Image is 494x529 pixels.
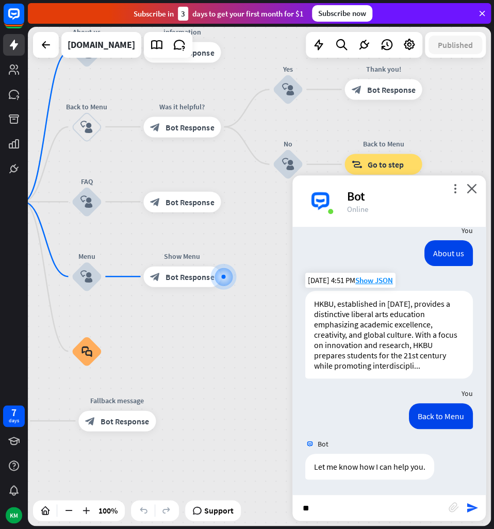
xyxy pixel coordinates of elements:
[101,416,149,426] span: Bot Response
[367,85,415,95] span: Bot Response
[257,64,319,74] div: Yes
[136,101,228,111] div: Was it helpful?
[409,403,473,429] div: Back to Menu
[8,4,39,35] button: Open LiveChat chat widget
[351,159,362,170] i: block_goto
[318,439,328,449] span: Bot
[450,184,460,193] i: more_vert
[166,271,214,282] span: Bot Response
[337,64,430,74] div: Thank you!
[467,184,477,193] i: close
[305,291,473,378] div: HKBU, established in [DATE], provides a distinctive liberal arts education emphasizing academic e...
[462,226,473,235] span: You
[449,502,459,513] i: block_attachment
[466,502,479,514] i: send
[424,240,473,266] div: About us
[351,85,361,95] i: block_bot_response
[150,196,160,207] i: block_bot_response
[136,251,228,261] div: Show Menu
[282,84,294,96] i: block_user_input
[68,32,135,58] div: hkbu.edu.hk
[134,7,304,21] div: Subscribe in days to get your first month for $1
[312,5,372,22] div: Subscribe now
[80,195,93,208] i: block_user_input
[56,176,118,186] div: FAQ
[56,26,118,37] div: About us
[166,196,214,207] span: Bot Response
[71,395,163,405] div: Fallback message
[337,139,430,149] div: Back to Menu
[282,158,294,171] i: block_user_input
[166,122,214,132] span: Bot Response
[257,139,319,149] div: No
[355,275,393,285] span: Show JSON
[6,507,22,523] div: KM
[56,101,118,111] div: Back to Menu
[56,251,118,261] div: Menu
[305,454,434,480] div: Let me know how I can help you.
[85,416,95,426] i: block_bot_response
[204,502,234,519] span: Support
[367,159,403,170] span: Go to step
[80,121,93,133] i: block_user_input
[347,204,473,214] div: Online
[11,408,17,417] div: 7
[150,271,160,282] i: block_bot_response
[429,36,482,54] button: Published
[81,345,92,357] i: block_faq
[9,417,19,424] div: days
[305,273,396,288] div: [DATE] 4:51 PM
[80,46,93,58] i: block_user_input
[347,188,473,204] div: Bot
[150,122,160,132] i: block_bot_response
[462,389,473,398] span: You
[95,502,121,519] div: 100%
[80,270,93,283] i: block_user_input
[3,405,25,427] a: 7 days
[178,7,188,21] div: 3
